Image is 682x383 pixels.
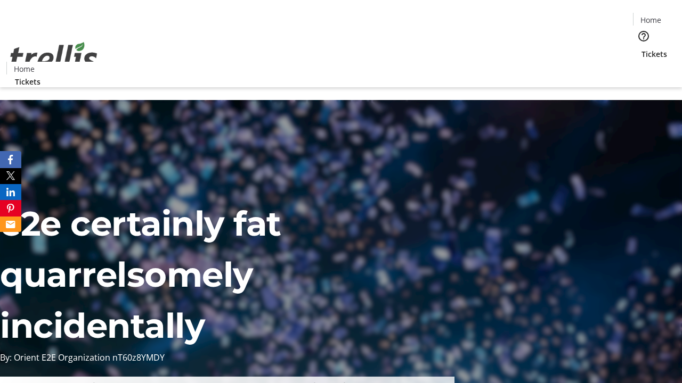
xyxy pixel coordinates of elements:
[6,30,101,84] img: Orient E2E Organization nT60z8YMDY's Logo
[633,60,654,81] button: Cart
[6,76,49,87] a: Tickets
[640,14,661,26] span: Home
[642,48,667,60] span: Tickets
[633,48,676,60] a: Tickets
[633,26,654,47] button: Help
[7,63,41,74] a: Home
[14,63,35,74] span: Home
[15,76,40,87] span: Tickets
[634,14,668,26] a: Home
